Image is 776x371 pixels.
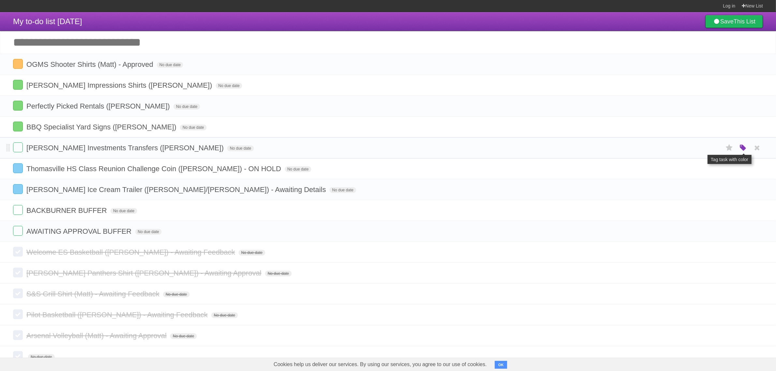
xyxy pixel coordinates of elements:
label: Done [13,184,23,194]
label: Done [13,163,23,173]
span: [PERSON_NAME] Ice Cream Trailer ([PERSON_NAME]/[PERSON_NAME]) - Awaiting Details [26,185,328,194]
span: OGMS Shooter Shirts (Matt) - Approved [26,60,155,68]
span: No due date [157,62,183,68]
label: Done [13,289,23,298]
label: Done [13,351,23,361]
span: No due date [227,145,254,151]
span: [PERSON_NAME] Investments Transfers ([PERSON_NAME]) [26,144,225,152]
span: No due date [265,271,291,276]
label: Done [13,247,23,257]
span: No due date [163,291,189,297]
span: Arsenal Volleyball (Matt) - Awaiting Approval [26,332,168,340]
span: Cookies help us deliver our services. By using our services, you agree to our use of cookies. [267,358,493,371]
span: S&S Grill Shirt (Matt) - Awaiting Feedback [26,290,161,298]
label: Done [13,226,23,236]
span: No due date [110,208,137,214]
button: OK [495,361,507,369]
label: Done [13,122,23,131]
label: Star task [723,142,736,153]
a: SaveThis List [705,15,763,28]
span: Welcome ES Basketball ([PERSON_NAME]) - Awaiting Feedback [26,248,237,256]
span: My to-do list [DATE] [13,17,82,26]
span: No due date [28,354,54,360]
span: [PERSON_NAME] Impressions Shirts ([PERSON_NAME]) [26,81,214,89]
label: Done [13,142,23,152]
label: Done [13,59,23,69]
span: Thomasville HS Class Reunion Challenge Coin ([PERSON_NAME]) - ON HOLD [26,165,283,173]
span: BACKBURNER BUFFER [26,206,109,215]
label: Done [13,330,23,340]
span: No due date [329,187,356,193]
span: No due date [135,229,162,235]
span: No due date [239,250,265,256]
span: No due date [211,312,238,318]
label: Done [13,205,23,215]
span: AWAITING APPROVAL BUFFER [26,227,133,235]
b: This List [734,18,755,25]
span: No due date [180,125,206,130]
span: BBQ Specialist Yard Signs ([PERSON_NAME]) [26,123,178,131]
span: No due date [173,104,200,110]
span: No due date [170,333,197,339]
span: No due date [216,83,242,89]
span: Perfectly Picked Rentals ([PERSON_NAME]) [26,102,171,110]
span: [PERSON_NAME] Panthers Shirt ([PERSON_NAME]) - Awaiting Approval [26,269,263,277]
span: No due date [285,166,311,172]
label: Done [13,80,23,90]
label: Done [13,309,23,319]
label: Done [13,101,23,111]
span: Pilot Basketball ([PERSON_NAME]) - Awaiting Feedback [26,311,209,319]
label: Done [13,268,23,277]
